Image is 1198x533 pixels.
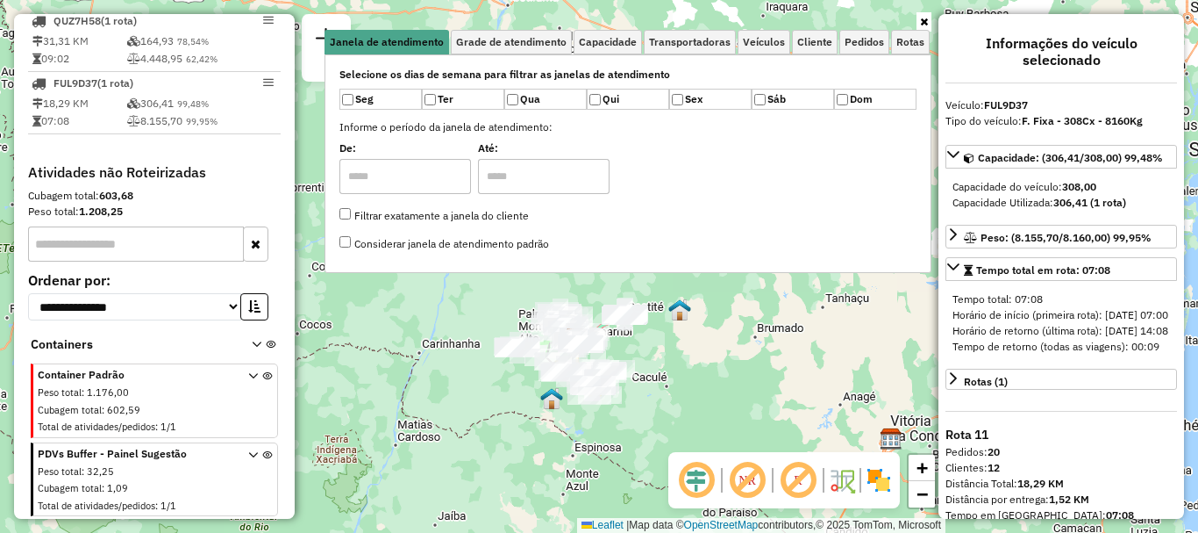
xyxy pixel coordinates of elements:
input: Dom [837,94,848,105]
td: 18,29 KM [32,95,126,112]
span: PDVs Buffer - Painel Sugestão [38,446,227,462]
span: Peso total [38,465,82,478]
a: Rotas (1) [945,369,1177,390]
span: 1/1 [160,500,176,512]
span: Grade de atendimento [456,37,567,47]
img: Fluxo de ruas [828,466,856,494]
label: Seg [339,89,422,110]
strong: 12 [988,461,1000,474]
input: Qui [589,94,601,105]
span: (1 Rota) [97,76,133,90]
label: Dom [834,89,916,110]
button: Ordem crescente [240,293,268,321]
em: Opções [263,15,274,25]
span: 78,54% [177,36,209,47]
div: Capacidade Utilizada: [952,195,1170,211]
div: Peso total: [28,204,281,220]
img: Sebastião das Laranjeiras [540,387,563,410]
span: 99,48% [177,98,209,110]
label: Filtrar exatamente a janela do cliente [339,208,529,224]
span: Total de atividades/pedidos [38,421,155,433]
strong: F. Fixa - 308Cx - 8160Kg [1022,114,1143,127]
span: : [155,500,158,512]
span: Peso total [38,386,82,399]
em: Opções [263,77,274,88]
div: Capacidade: (306,41/308,00) 99,48% [945,172,1177,218]
td: 4.448,95 [126,50,277,68]
h4: Informações do veículo selecionado [945,35,1177,68]
td: 164,93 [126,32,277,50]
div: Cubagem total: [28,188,281,204]
span: Capacidade: (306,41/308,00) 99,48% [978,151,1163,164]
span: | [626,519,629,531]
input: Filtrar exatamente a janela do cliente [339,208,351,220]
span: Container Padrão [38,367,227,383]
span: 1.176,00 [87,386,129,399]
span: Rotas (1) [964,377,1008,387]
strong: 603,68 [99,189,133,202]
label: Selecione os dias de semana para filtrar as janelas de atendimento [339,67,916,83]
td: 306,41 [126,95,277,112]
span: Rotas [896,37,924,47]
a: Peso: (8.155,70/8.160,00) 99,95% [945,225,1177,248]
a: Ocultar filtros [916,12,931,32]
img: CDD Guanambi [564,328,587,350]
strong: 308,00 [1062,180,1096,193]
span: − [916,483,928,505]
span: : [155,421,158,433]
a: Zoom out [909,481,935,508]
label: Ordenar por: [28,270,281,291]
span: Exibir NR [726,459,768,501]
span: FUL9D37 [53,76,97,90]
span: Containers [31,335,229,354]
a: Capacidade: (306,41/308,00) 99,48% [945,145,1177,169]
div: Horário de início (primeira rota): [DATE] 07:00 [952,307,1170,323]
span: : [102,482,104,494]
input: Sáb [754,94,766,105]
div: Map data © contributors,© 2025 TomTom, Microsoft [577,518,945,533]
td: 09:02 [32,50,126,68]
strong: FUL9D37 [984,98,1028,112]
span: + [916,457,928,479]
span: Peso: (8.155,70/8.160,00) 99,95% [981,231,1152,244]
span: 99,95% [186,116,217,127]
a: Leaflet [581,519,624,531]
span: 1,09 [107,482,128,494]
input: Seg [342,94,353,105]
span: Exibir rótulo [777,459,819,501]
span: Ocultar deslocamento [675,459,717,501]
div: Pedidos: [945,444,1177,460]
span: Cubagem total [38,482,102,494]
td: 31,31 KM [32,32,126,50]
span: Transportadoras [649,37,731,47]
strong: 07:08 [1106,508,1134,522]
span: : [102,404,104,416]
label: Ter [422,89,504,110]
input: Qua [507,94,518,105]
span: Cliente [797,37,832,47]
div: Horário de retorno (última rota): [DATE] 14:08 [952,323,1170,339]
span: : [82,386,84,399]
span: Tempo total em rota: 07:08 [976,263,1110,277]
div: Tempo de retorno (todas as viagens): 00:09 [952,339,1170,355]
span: Janela de atendimento [330,37,444,47]
strong: 18,29 KM [1017,477,1064,490]
label: Até: [478,140,617,156]
strong: 306,41 (1 Rota) [1053,196,1126,209]
h4: Atividades não Roteirizadas [28,164,281,181]
td: 8.155,70 [126,112,277,130]
a: Nova sessão e pesquisa [309,21,344,61]
div: Tipo do veículo: [945,113,1177,129]
label: Qua [504,89,587,110]
div: Distância Total: [945,476,1177,492]
span: Capacidade [579,37,637,47]
div: Veículo: [945,97,1177,113]
div: Capacidade do veículo: [952,179,1170,195]
div: Distância por entrega: [945,492,1177,508]
div: Tempo total: 07:08 [952,292,1170,307]
div: Clientes: [945,460,1177,476]
input: Ter [424,94,436,105]
span: Cubagem total [38,404,102,416]
div: Tempo em [GEOGRAPHIC_DATA]: [945,508,1177,523]
span: 602,59 [107,404,140,416]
